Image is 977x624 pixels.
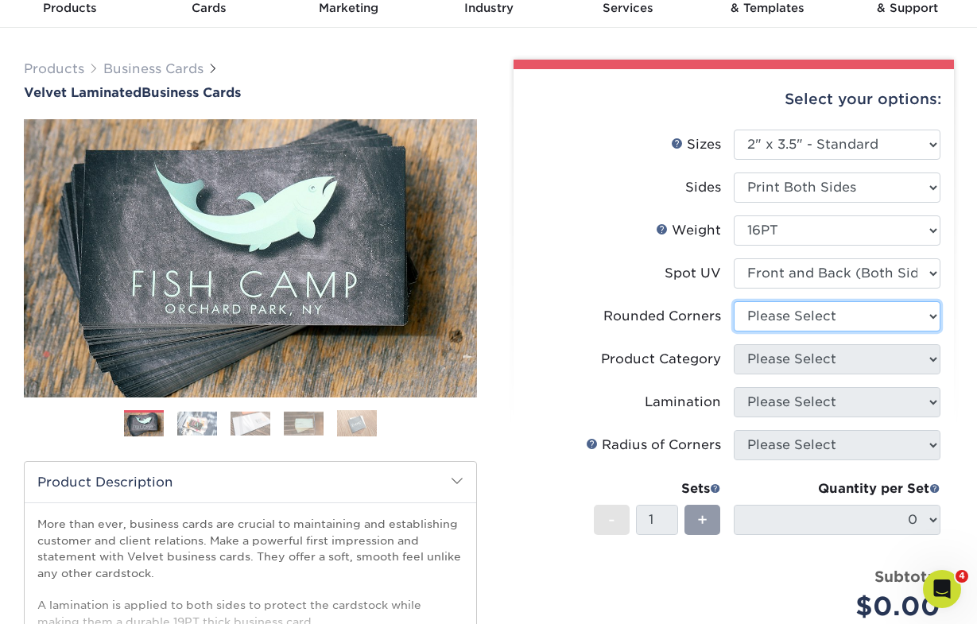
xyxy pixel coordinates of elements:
div: Weight [656,221,721,240]
a: Business Cards [103,61,204,76]
a: Products [24,61,84,76]
a: Velvet LaminatedBusiness Cards [24,85,477,100]
iframe: Intercom live chat [923,570,961,608]
span: Velvet Laminated [24,85,142,100]
div: Sides [685,178,721,197]
div: Sets [594,479,721,498]
img: Business Cards 01 [124,405,164,444]
h2: Product Description [25,462,476,502]
span: - [608,508,615,532]
div: Quantity per Set [734,479,940,498]
img: Business Cards 04 [284,411,324,436]
span: + [697,508,708,532]
img: Business Cards 02 [177,411,217,436]
h1: Business Cards [24,85,477,100]
div: Rounded Corners [603,307,721,326]
div: Radius of Corners [586,436,721,455]
img: Velvet Laminated 01 [24,32,477,485]
strong: Subtotal [874,568,940,585]
span: 4 [956,570,968,583]
div: Select your options: [526,69,941,130]
div: Sizes [671,135,721,154]
img: Business Cards 05 [337,409,377,437]
div: Spot UV [665,264,721,283]
div: Product Category [601,350,721,369]
div: Lamination [645,393,721,412]
img: Business Cards 03 [231,411,270,436]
